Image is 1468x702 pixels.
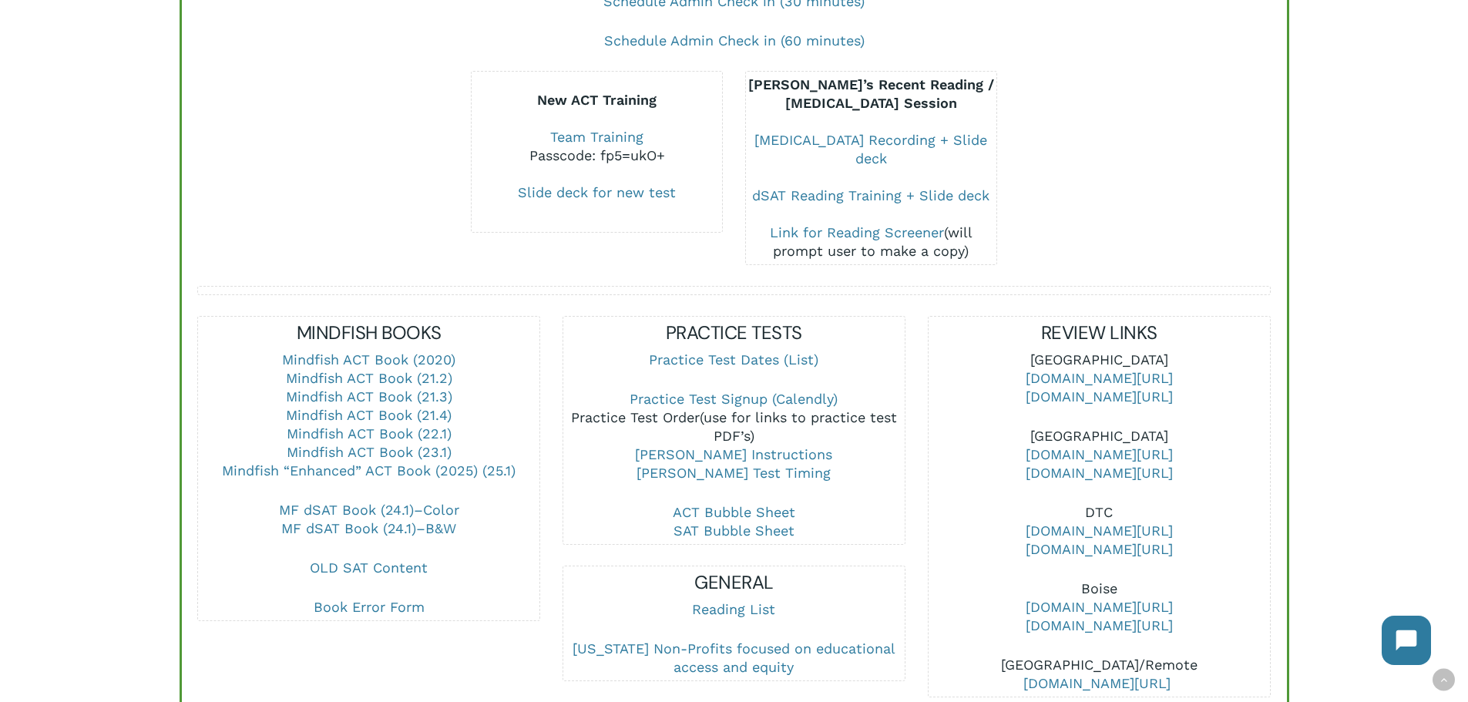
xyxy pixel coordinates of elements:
a: Mindfish ACT Book (21.2) [286,370,452,386]
a: Mindfish ACT Book (21.3) [286,388,452,405]
a: [DOMAIN_NAME][URL] [1026,617,1173,633]
a: [MEDICAL_DATA] Recording + Slide deck [754,132,987,166]
p: [GEOGRAPHIC_DATA] [929,427,1270,503]
b: [PERSON_NAME]’s Recent Reading / [MEDICAL_DATA] Session [748,76,994,111]
a: [DOMAIN_NAME][URL] [1026,370,1173,386]
a: Practice Test Dates (List) [649,351,818,368]
a: Practice Test Order [571,409,700,425]
p: (use for links to practice test PDF’s) [563,390,905,503]
a: SAT Bubble Sheet [674,522,794,539]
a: dSAT Reading Training + Slide deck [752,187,989,203]
p: Boise [929,579,1270,656]
a: MF dSAT Book (24.1)–B&W [281,520,456,536]
a: [DOMAIN_NAME][URL] [1023,675,1171,691]
a: Mindfish ACT Book (23.1) [287,444,452,460]
a: [DOMAIN_NAME][URL] [1026,446,1173,462]
a: Team Training [550,129,643,145]
a: Reading List [692,601,775,617]
a: Mindfish “Enhanced” ACT Book (2025) (25.1) [222,462,516,479]
h5: REVIEW LINKS [929,321,1270,345]
h5: GENERAL [563,570,905,595]
a: [US_STATE] Non-Profits focused on educational access and equity [573,640,895,675]
a: [DOMAIN_NAME][URL] [1026,599,1173,615]
a: [DOMAIN_NAME][URL] [1026,522,1173,539]
p: [GEOGRAPHIC_DATA] [929,351,1270,427]
h5: MINDFISH BOOKS [198,321,539,345]
a: Book Error Form [314,599,425,615]
a: Mindfish ACT Book (21.4) [286,407,452,423]
a: Practice Test Signup (Calendly) [630,391,838,407]
a: [PERSON_NAME] Instructions [635,446,832,462]
p: DTC [929,503,1270,579]
a: Mindfish ACT Book (22.1) [287,425,452,442]
h5: PRACTICE TESTS [563,321,905,345]
a: Link for Reading Screener [770,224,944,240]
a: [DOMAIN_NAME][URL] [1026,388,1173,405]
div: (will prompt user to make a copy) [746,223,996,260]
a: Mindfish ACT Book (2020) [282,351,455,368]
a: [PERSON_NAME] Test Timing [637,465,831,481]
a: ACT Bubble Sheet [673,504,795,520]
a: OLD SAT Content [310,559,428,576]
p: [GEOGRAPHIC_DATA]/Remote [929,656,1270,693]
a: Slide deck for new test [518,184,676,200]
iframe: Chatbot [1366,600,1446,680]
a: Schedule Admin Check in (60 minutes) [604,32,865,49]
div: Passcode: fp5=ukO+ [472,146,722,165]
a: [DOMAIN_NAME][URL] [1026,465,1173,481]
a: [DOMAIN_NAME][URL] [1026,541,1173,557]
a: MF dSAT Book (24.1)–Color [279,502,459,518]
b: New ACT Training [537,92,657,108]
